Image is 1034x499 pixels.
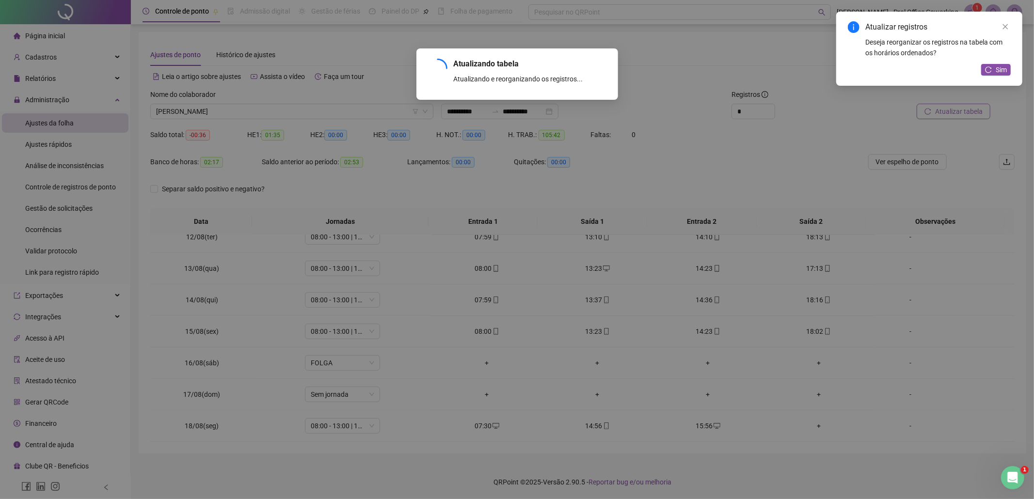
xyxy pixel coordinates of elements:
span: reload [985,66,992,73]
div: Atualizar registros [865,21,1011,33]
span: loading [428,59,447,78]
div: Atualizando e reorganizando os registros... [453,74,606,84]
span: close [1002,23,1009,30]
div: Atualizando tabela [453,58,606,70]
span: info-circle [848,21,859,33]
span: Sim [996,64,1007,75]
a: Close [1000,21,1011,32]
button: Sim [981,64,1011,76]
iframe: Intercom live chat [1001,466,1024,489]
span: 1 [1021,466,1029,474]
div: Deseja reorganizar os registros na tabela com os horários ordenados? [865,37,1011,58]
